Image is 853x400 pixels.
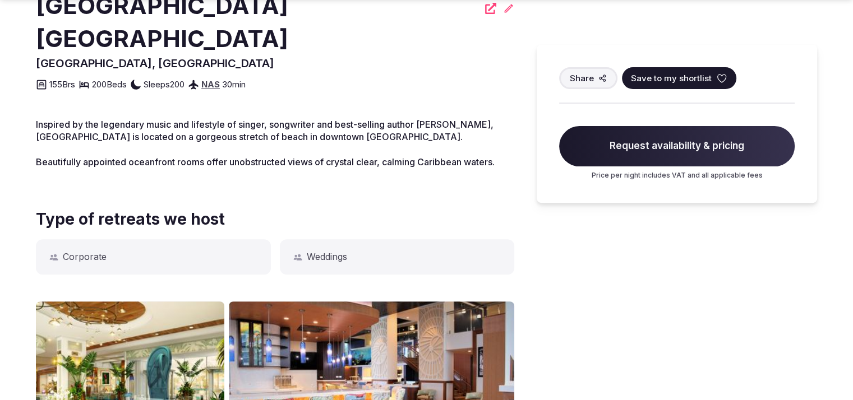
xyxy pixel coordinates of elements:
[201,79,220,90] a: NAS
[36,156,495,168] span: Beautifully appointed oceanfront rooms offer unobstructed views of crystal clear, calming Caribbe...
[144,78,185,90] span: Sleeps 200
[570,72,594,84] span: Share
[49,78,75,90] span: 155 Brs
[559,67,617,89] button: Share
[36,57,274,70] span: [GEOGRAPHIC_DATA], [GEOGRAPHIC_DATA]
[92,78,127,90] span: 200 Beds
[293,253,302,262] button: Social and business icon tooltip
[49,253,58,262] button: Social and business icon tooltip
[222,78,246,90] span: 30 min
[36,119,494,142] span: Inspired by the legendary music and lifestyle of singer, songwriter and best-selling author [PERS...
[622,67,736,89] button: Save to my shortlist
[559,171,795,180] p: Price per night includes VAT and all applicable fees
[559,126,795,166] span: Request availability & pricing
[631,72,712,84] span: Save to my shortlist
[36,208,514,230] span: Type of retreats we host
